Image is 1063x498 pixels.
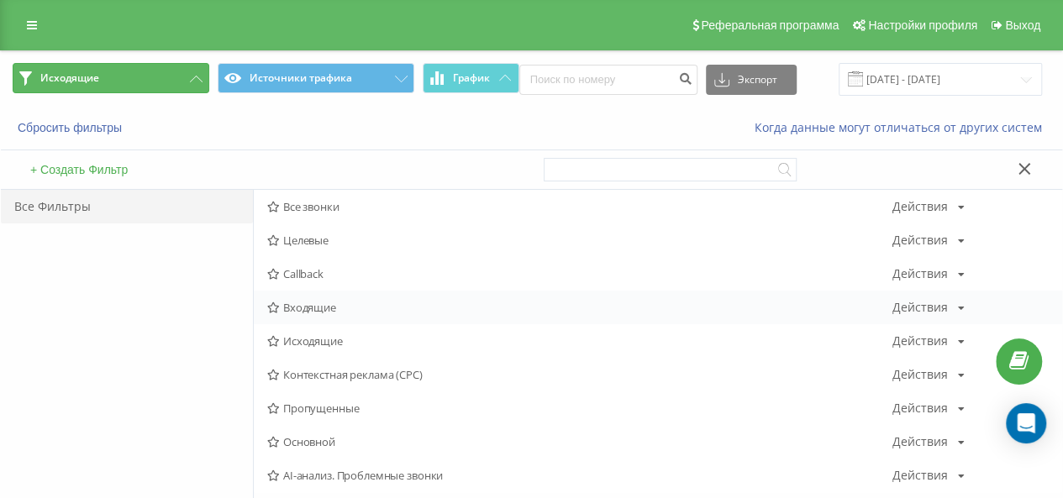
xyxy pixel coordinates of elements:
div: Действия [892,335,948,347]
span: Целевые [267,234,892,246]
button: Источники трафика [218,63,414,93]
div: Действия [892,469,948,481]
button: Экспорт [706,65,797,95]
div: Все Фильтры [1,190,253,223]
span: Исходящие [40,71,99,85]
span: Настройки профиля [868,18,977,32]
span: AI-анализ. Проблемные звонки [267,469,892,481]
span: Callback [267,268,892,280]
a: Когда данные могут отличаться от других систем [755,119,1050,135]
input: Поиск по номеру [519,65,697,95]
button: Исходящие [13,63,209,93]
span: Реферальная программа [701,18,839,32]
div: Действия [892,234,948,246]
div: Действия [892,369,948,380]
span: Исходящие [267,335,892,347]
div: Действия [892,268,948,280]
span: Основной [267,436,892,448]
span: Все звонки [267,201,892,212]
span: Выход [1005,18,1040,32]
div: Действия [892,402,948,414]
span: Контекстная реклама (CPC) [267,369,892,380]
button: + Создать Фильтр [25,162,133,177]
div: Действия [892,301,948,313]
button: График [423,63,519,93]
div: Действия [892,436,948,448]
button: Сбросить фильтры [13,120,130,135]
span: Пропущенные [267,402,892,414]
span: График [453,72,490,84]
div: Действия [892,201,948,212]
button: Закрыть [1013,161,1037,179]
div: Open Intercom Messenger [1006,403,1046,443]
span: Входящие [267,301,892,313]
